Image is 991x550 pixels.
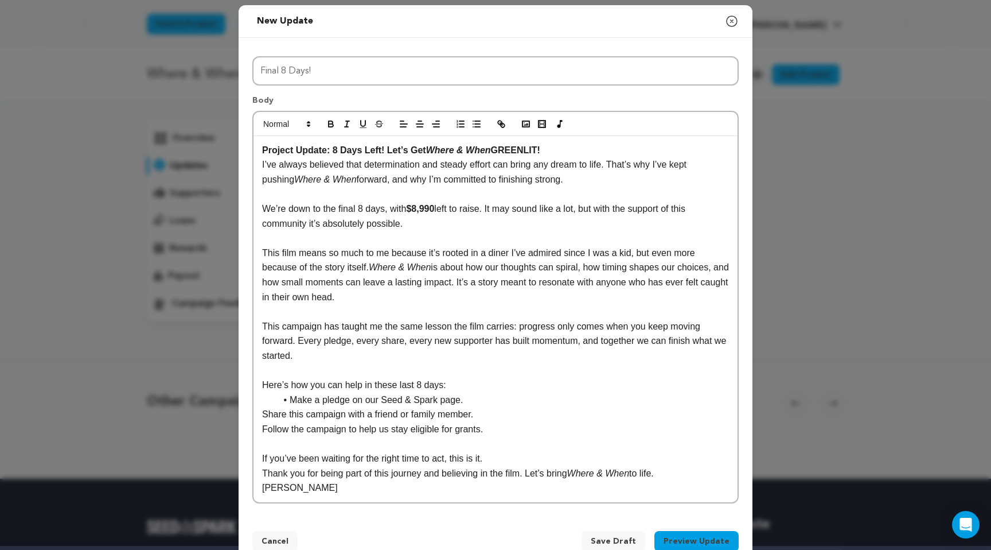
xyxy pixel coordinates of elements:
p: Follow the campaign to help us stay eligible for grants. [262,422,729,437]
strong: $8,990 [406,204,434,214]
span: New update [257,17,313,26]
div: Open Intercom Messenger [952,511,980,539]
input: Title [252,56,739,86]
em: Where & When [426,145,491,155]
p: Body [252,95,739,111]
p: Thank you for being part of this journey and believing in the film. Let’s bring to life. [262,466,729,481]
em: Where & When [294,175,356,184]
p: [PERSON_NAME] [262,481,729,495]
p: We’re down to the final 8 days, with left to raise. It may sound like a lot, but with the support... [262,202,729,231]
p: This film means so much to me because it’s rooted in a diner I’ve admired since I was a kid, but ... [262,246,729,304]
p: Here’s how you can help in these last 8 days: [262,378,729,393]
li: Make a pledge on our Seed & Spark page. [276,393,729,408]
span: Save Draft [591,536,636,547]
em: Where & When [567,468,629,478]
em: Where & When [369,262,431,272]
p: I’ve always believed that determination and steady effort can bring any dream to life. That’s why... [262,157,729,187]
p: This campaign has taught me the same lesson the film carries: progress only comes when you keep m... [262,319,729,363]
strong: Project Update: 8 Days Left! Let’s Get GREENLIT! [262,145,540,155]
p: Share this campaign with a friend or family member. [262,407,729,422]
p: If you’ve been waiting for the right time to act, this is it. [262,451,729,466]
